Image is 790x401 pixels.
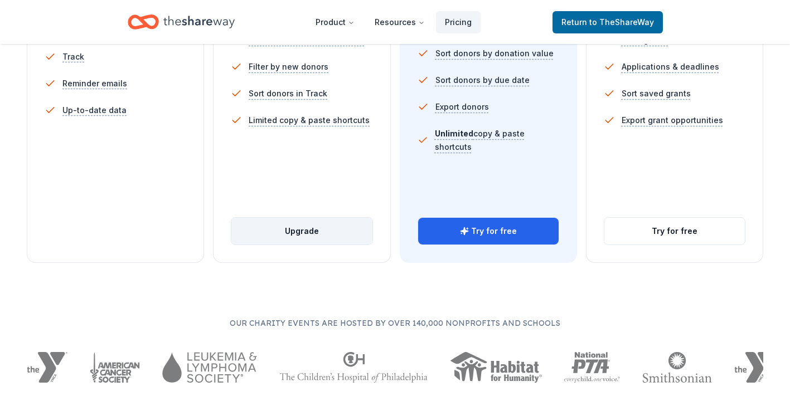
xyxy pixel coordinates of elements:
[642,352,712,383] img: Smithsonian
[622,60,719,74] span: Applications & deadlines
[622,114,723,127] span: Export grant opportunities
[162,352,256,383] img: Leukemia & Lymphoma Society
[622,87,691,100] span: Sort saved grants
[366,11,434,33] button: Resources
[589,17,654,27] span: to TheShareWay
[249,87,327,100] span: Sort donors in Track
[564,352,621,383] img: National PTA
[435,74,530,87] span: Sort donors by due date
[128,9,235,35] a: Home
[62,104,127,117] span: Up-to-date data
[231,218,372,244] button: Upgrade
[734,352,775,383] img: YMCA
[435,129,473,138] span: Unlimited
[552,11,663,33] a: Returnto TheShareWay
[418,218,559,244] button: Try for free
[307,11,364,33] button: Product
[90,352,140,383] img: American Cancer Society
[450,352,542,383] img: Habitat for Humanity
[435,100,489,114] span: Export donors
[249,60,328,74] span: Filter by new donors
[604,218,745,244] button: Try for free
[307,9,481,35] nav: Main
[62,50,84,63] span: Track
[561,16,654,29] span: Return
[27,316,763,330] p: Our charity events are hosted by over 140,000 nonprofits and schools
[27,352,67,383] img: YMCA
[279,352,428,383] img: The Children's Hospital of Philadelphia
[62,77,127,90] span: Reminder emails
[435,129,525,151] span: copy & paste shortcuts
[435,47,554,60] span: Sort donors by donation value
[249,114,370,127] span: Limited copy & paste shortcuts
[436,11,481,33] a: Pricing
